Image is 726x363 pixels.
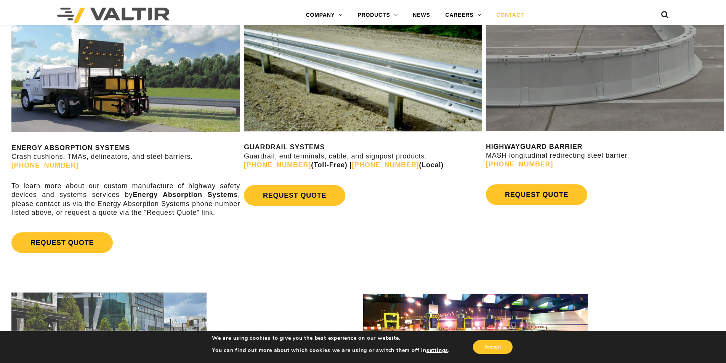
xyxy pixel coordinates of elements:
[426,347,448,354] button: settings
[57,8,170,23] img: Valtir
[11,144,130,152] strong: ENERGY ABSORPTION SYSTEMS
[244,143,482,170] p: Guardrail, end terminals, cable, and signpost products.
[244,161,444,169] strong: (Toll-Free) | (Local)
[212,335,450,342] p: We are using cookies to give you the best experience on our website.
[212,347,450,354] p: You can find out more about which cookies we are using or switch them off in .
[486,143,582,150] strong: HIGHWAYGUARD BARRIER
[486,142,724,169] p: MASH longitudinal redirecting steel barrier.
[489,8,532,23] a: CONTACT
[350,8,405,23] a: PRODUCTS
[11,232,113,253] a: REQUEST QUOTE
[405,8,438,23] a: NEWS
[133,191,238,198] strong: Energy Absorption Systems
[244,161,311,169] a: [PHONE_NUMBER]
[244,12,482,131] img: Guardrail Contact Us Page Image
[11,162,79,169] a: [PHONE_NUMBER]
[244,143,325,151] strong: GUARDRAIL SYSTEMS
[486,184,587,205] a: REQUEST QUOTE
[352,161,419,169] a: [PHONE_NUMBER]
[473,340,513,354] button: Accept
[438,8,489,23] a: CAREERS
[298,8,350,23] a: COMPANY
[11,144,240,170] p: Crash cushions, TMAs, delineators, and steel barriers.
[11,182,240,217] p: To learn more about our custom manufacture of highway safety devices and systems services by , pl...
[244,185,345,206] a: REQUEST QUOTE
[11,12,240,132] img: SS180M Contact Us Page Image
[486,160,553,168] a: [PHONE_NUMBER]
[486,12,724,131] img: Radius-Barrier-Section-Highwayguard3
